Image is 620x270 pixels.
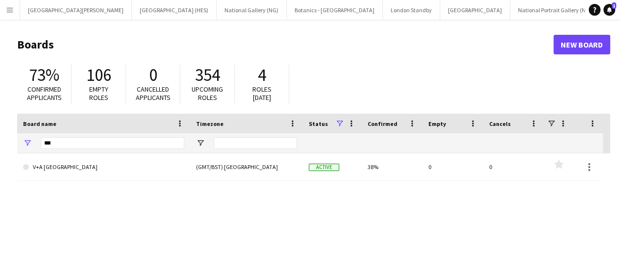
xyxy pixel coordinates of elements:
[362,153,422,180] div: 38%
[89,85,108,102] span: Empty roles
[309,120,328,127] span: Status
[41,137,184,149] input: Board name Filter Input
[23,139,32,147] button: Open Filter Menu
[383,0,440,20] button: London Standby
[132,0,217,20] button: [GEOGRAPHIC_DATA] (HES)
[368,120,397,127] span: Confirmed
[195,64,220,86] span: 354
[27,85,62,102] span: Confirmed applicants
[136,85,171,102] span: Cancelled applicants
[603,4,615,16] a: 1
[149,64,157,86] span: 0
[258,64,266,86] span: 4
[422,153,483,180] div: 0
[440,0,510,20] button: [GEOGRAPHIC_DATA]
[214,137,297,149] input: Timezone Filter Input
[23,153,184,181] a: V+A [GEOGRAPHIC_DATA]
[612,2,616,9] span: 1
[190,153,303,180] div: (GMT/BST) [GEOGRAPHIC_DATA]
[192,85,223,102] span: Upcoming roles
[23,120,56,127] span: Board name
[217,0,287,20] button: National Gallery (NG)
[510,0,603,20] button: National Portrait Gallery (NPG)
[29,64,59,86] span: 73%
[287,0,383,20] button: Botanics - [GEOGRAPHIC_DATA]
[428,120,446,127] span: Empty
[86,64,111,86] span: 106
[483,153,544,180] div: 0
[196,120,223,127] span: Timezone
[553,35,610,54] a: New Board
[17,37,553,52] h1: Boards
[309,164,339,171] span: Active
[252,85,272,102] span: Roles [DATE]
[196,139,205,147] button: Open Filter Menu
[20,0,132,20] button: [GEOGRAPHIC_DATA][PERSON_NAME]
[489,120,511,127] span: Cancels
